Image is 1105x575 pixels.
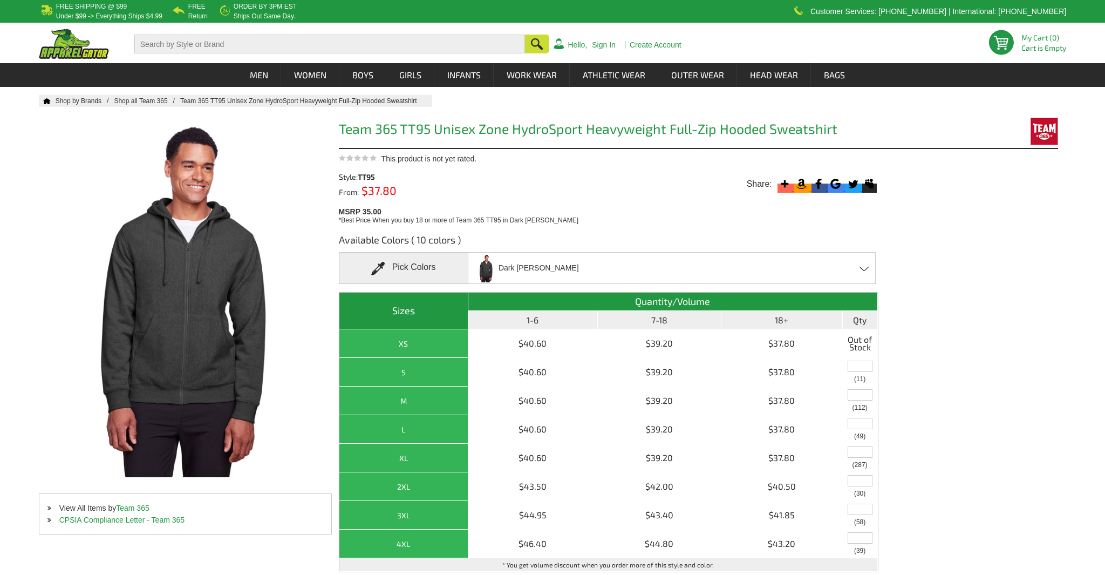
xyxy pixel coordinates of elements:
img: ApparelGator [39,29,109,59]
span: Inventory [854,490,865,497]
td: $37.80 [721,387,843,415]
a: Girls [387,63,434,87]
div: Pick Colors [339,252,468,284]
div: S [342,366,466,379]
td: * You get volume discount when you order more of this style and color. [339,558,878,572]
td: $43.40 [598,501,722,530]
span: This product is not yet rated. [381,154,477,163]
p: ships out same day. [234,13,297,19]
div: MSRP 35.00 [339,205,883,225]
a: Boys [340,63,386,87]
span: Inventory [854,433,865,439]
td: $39.20 [598,358,722,387]
td: $44.95 [468,501,598,530]
a: CPSIA Compliance Letter - Team 365 [59,516,185,524]
td: $44.80 [598,530,722,558]
span: Inventory [854,519,865,525]
td: $42.00 [598,472,722,501]
td: $41.85 [721,501,843,530]
td: $40.60 [468,444,598,472]
input: Search by Style or Brand [134,35,526,53]
span: Inventory [852,404,868,411]
p: Customer Services: [PHONE_NUMBER] | International: [PHONE_NUMBER] [810,8,1066,15]
span: Inventory [852,462,868,468]
a: Shop by Brands [56,97,114,105]
a: Work Wear [494,63,569,87]
img: This product is not yet rated. [339,154,377,161]
img: Dark Grey Heather [475,254,497,282]
a: Men [237,63,281,87]
a: Bags [811,63,857,87]
li: My Cart (0) [1021,34,1062,42]
th: Sizes [339,293,469,329]
span: Share: [747,179,772,190]
div: XS [342,337,466,350]
a: Athletic Wear [570,63,658,87]
a: Sign In [592,41,616,49]
span: Inventory [854,547,865,554]
span: Inventory [854,376,865,382]
a: Outer Wear [659,63,736,87]
h1: Team 365 TT95 Unisex Zone HydroSport Heavyweight Full-Zip Hooded Sweatshirt [339,122,878,139]
td: $43.20 [721,530,843,558]
a: Home [39,98,51,104]
b: Free [188,3,206,10]
td: $39.20 [598,415,722,444]
th: Qty [843,311,878,329]
th: 1-6 [468,311,598,329]
h3: Available Colors ( 10 colors ) [339,233,878,252]
div: 2XL [342,480,466,493]
td: $43.50 [468,472,598,501]
a: Team 365 [116,504,149,512]
span: *Best Price When you buy 18 or more of Team 365 TT95 in Dark [PERSON_NAME] [339,217,578,224]
svg: Facebook [811,177,826,191]
a: Women [282,63,339,87]
a: Head Wear [738,63,810,87]
th: 7-18 [598,311,722,329]
span: Cart is Empty [1021,44,1066,52]
span: $37.80 [359,184,397,197]
td: $40.60 [468,415,598,444]
img: Team 365 [1019,118,1058,145]
a: Infants [435,63,493,87]
a: Shop all Team 365 [114,97,180,105]
td: $37.80 [721,415,843,444]
p: Return [188,13,208,19]
div: L [342,423,466,436]
svg: Myspace [862,177,877,191]
span: Dark [PERSON_NAME] [499,259,579,278]
td: $40.60 [468,358,598,387]
svg: Amazon [794,177,809,191]
a: Create Account [630,41,681,49]
div: Style: [339,173,475,181]
td: $40.50 [721,472,843,501]
li: View All Items by [39,502,331,514]
div: From: [339,186,475,196]
svg: Twitter [845,177,860,191]
b: Order by 3PM EST [234,3,297,10]
td: $40.60 [468,387,598,415]
div: XL [342,451,466,465]
a: Hello, [568,41,587,49]
td: $39.20 [598,444,722,472]
td: $39.20 [598,387,722,415]
td: $39.20 [598,329,722,358]
span: TT95 [358,172,375,181]
span: Out of Stock [845,332,875,355]
td: $40.60 [468,329,598,358]
div: M [342,394,466,408]
div: 3XL [342,509,466,522]
td: $37.80 [721,358,843,387]
div: 4XL [342,537,466,551]
a: Team 365 TT95 Unisex Zone HydroSport Heavyweight Full-Zip Hooded Sweatshirt [180,97,428,105]
p: under $99 -> everything ships $4.99 [56,13,162,19]
th: Quantity/Volume [468,293,877,311]
td: $37.80 [721,444,843,472]
svg: Google Bookmark [828,177,843,191]
td: $37.80 [721,329,843,358]
svg: More [777,177,792,191]
b: Free Shipping @ $99 [56,3,127,10]
th: 18+ [721,311,843,329]
td: $46.40 [468,530,598,558]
